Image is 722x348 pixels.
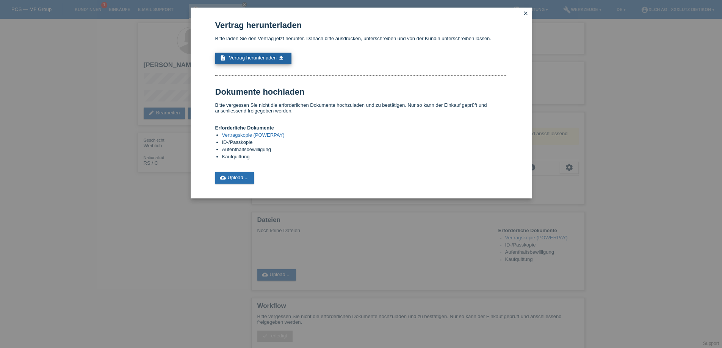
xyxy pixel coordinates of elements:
[215,20,507,30] h1: Vertrag herunterladen
[220,55,226,61] i: description
[229,55,277,61] span: Vertrag herunterladen
[215,102,507,114] p: Bitte vergessen Sie nicht die erforderlichen Dokumente hochzuladen und zu bestätigen. Nur so kann...
[222,154,507,161] li: Kaufquittung
[222,132,285,138] a: Vertragskopie (POWERPAY)
[215,87,507,97] h1: Dokumente hochladen
[523,10,529,16] i: close
[215,53,291,64] a: description Vertrag herunterladen get_app
[278,55,284,61] i: get_app
[222,147,507,154] li: Aufenthaltsbewilligung
[222,139,507,147] li: ID-/Passkopie
[215,36,507,41] p: Bitte laden Sie den Vertrag jetzt herunter. Danach bitte ausdrucken, unterschreiben und von der K...
[215,125,507,131] h4: Erforderliche Dokumente
[220,175,226,181] i: cloud_upload
[521,9,531,18] a: close
[215,172,254,184] a: cloud_uploadUpload ...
